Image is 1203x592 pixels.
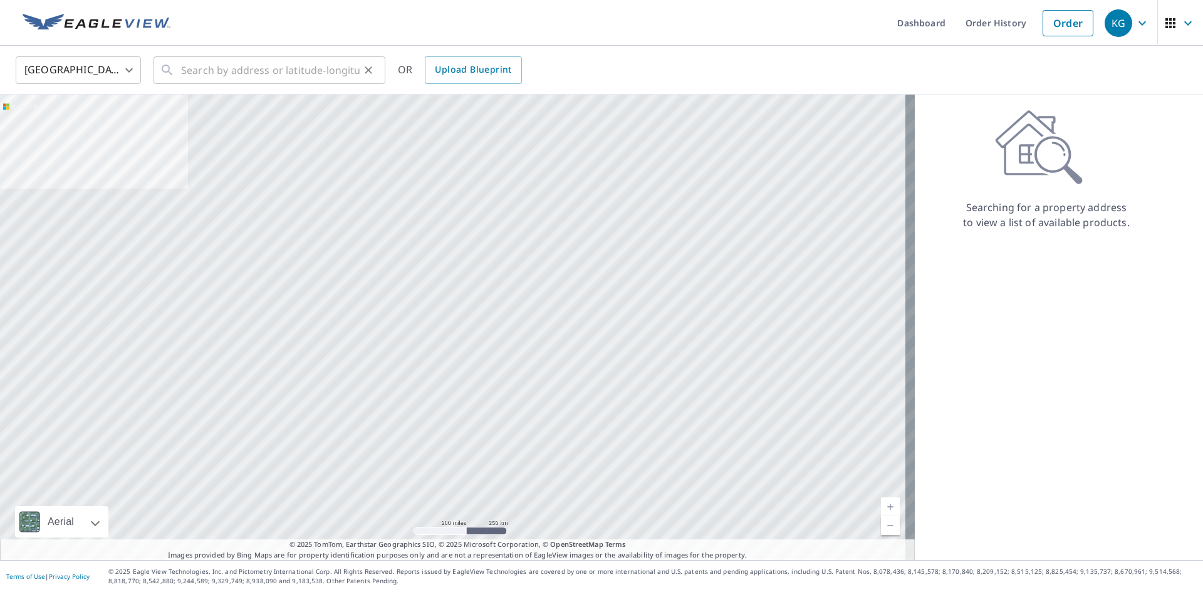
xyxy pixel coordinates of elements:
[425,56,521,84] a: Upload Blueprint
[1105,9,1132,37] div: KG
[435,62,511,78] span: Upload Blueprint
[398,56,522,84] div: OR
[289,539,626,550] span: © 2025 TomTom, Earthstar Geographics SIO, © 2025 Microsoft Corporation, ©
[605,539,626,549] a: Terms
[16,53,141,88] div: [GEOGRAPHIC_DATA]
[44,506,78,537] div: Aerial
[1043,10,1093,36] a: Order
[881,516,900,535] a: Current Level 5, Zoom Out
[6,572,45,581] a: Terms of Use
[6,573,90,580] p: |
[181,53,360,88] input: Search by address or latitude-longitude
[360,61,377,79] button: Clear
[49,572,90,581] a: Privacy Policy
[962,200,1130,230] p: Searching for a property address to view a list of available products.
[15,506,108,537] div: Aerial
[550,539,603,549] a: OpenStreetMap
[881,497,900,516] a: Current Level 5, Zoom In
[108,567,1197,586] p: © 2025 Eagle View Technologies, Inc. and Pictometry International Corp. All Rights Reserved. Repo...
[23,14,170,33] img: EV Logo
